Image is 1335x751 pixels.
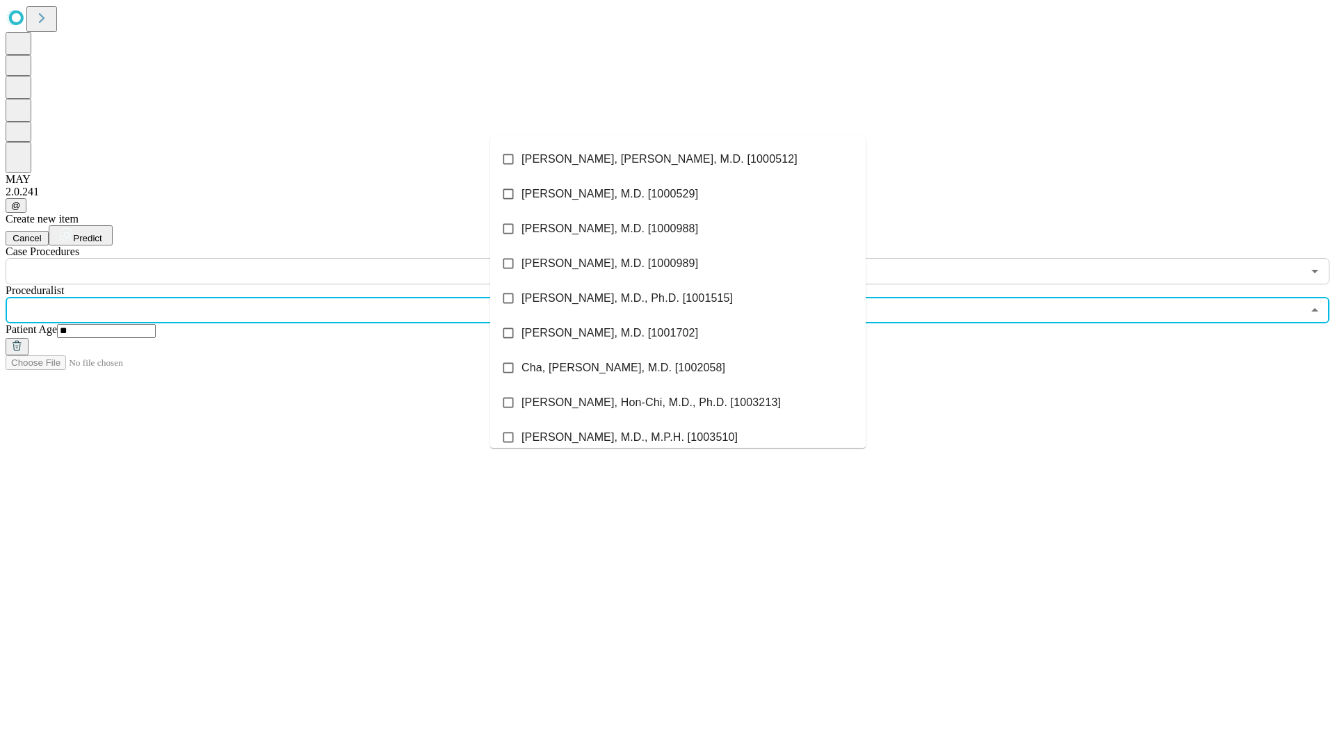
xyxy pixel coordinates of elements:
[6,323,57,335] span: Patient Age
[6,186,1329,198] div: 2.0.241
[1305,261,1325,281] button: Open
[13,233,42,243] span: Cancel
[6,231,49,245] button: Cancel
[521,360,725,376] span: Cha, [PERSON_NAME], M.D. [1002058]
[6,213,79,225] span: Create new item
[521,186,698,202] span: [PERSON_NAME], M.D. [1000529]
[521,394,781,411] span: [PERSON_NAME], Hon-Chi, M.D., Ph.D. [1003213]
[521,255,698,272] span: [PERSON_NAME], M.D. [1000989]
[73,233,102,243] span: Predict
[6,284,64,296] span: Proceduralist
[6,173,1329,186] div: MAY
[521,290,733,307] span: [PERSON_NAME], M.D., Ph.D. [1001515]
[521,220,698,237] span: [PERSON_NAME], M.D. [1000988]
[521,151,798,168] span: [PERSON_NAME], [PERSON_NAME], M.D. [1000512]
[1305,300,1325,320] button: Close
[6,245,79,257] span: Scheduled Procedure
[49,225,113,245] button: Predict
[11,200,21,211] span: @
[521,429,738,446] span: [PERSON_NAME], M.D., M.P.H. [1003510]
[6,198,26,213] button: @
[521,325,698,341] span: [PERSON_NAME], M.D. [1001702]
